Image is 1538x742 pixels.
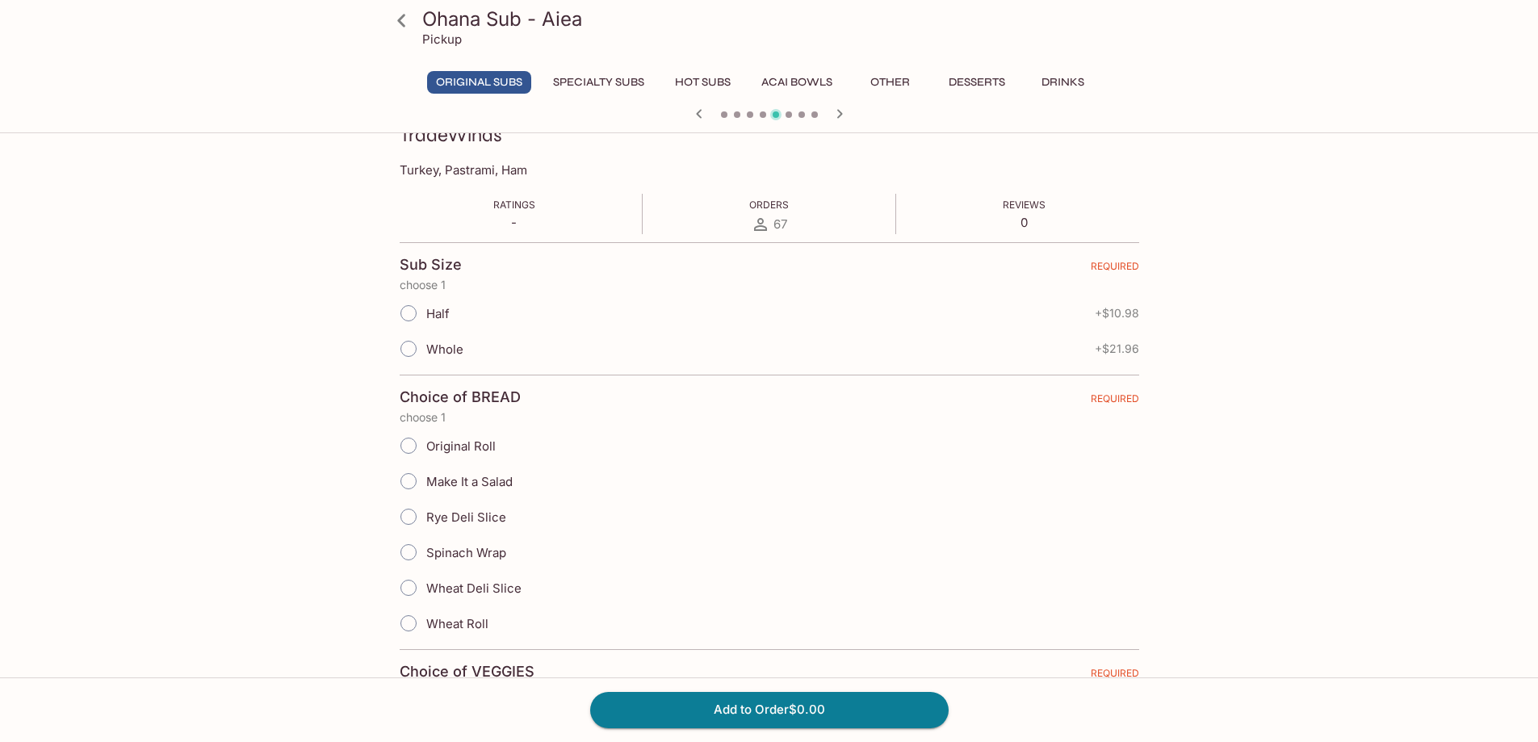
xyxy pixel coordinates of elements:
h4: Choice of BREAD [400,388,521,406]
p: - [493,215,535,230]
span: Wheat Roll [426,616,488,631]
span: Reviews [1003,199,1046,211]
span: Original Roll [426,438,496,454]
h3: Ohana Sub - Aiea [422,6,1144,31]
span: REQUIRED [1091,392,1139,411]
span: + $10.98 [1095,307,1139,320]
button: Add to Order$0.00 [590,692,949,727]
button: Hot Subs [666,71,740,94]
span: Rye Deli Slice [426,509,506,525]
button: Other [854,71,927,94]
span: Half [426,306,450,321]
p: Pickup [422,31,462,47]
button: Acai Bowls [752,71,841,94]
span: Orders [749,199,789,211]
p: choose 1 [400,411,1139,424]
span: Make It a Salad [426,474,513,489]
button: Desserts [940,71,1014,94]
span: + $21.96 [1095,342,1139,355]
h4: Sub Size [400,256,462,274]
span: REQUIRED [1091,667,1139,685]
span: Spinach Wrap [426,545,506,560]
span: Wheat Deli Slice [426,581,522,596]
p: 0 [1003,215,1046,230]
h4: Choice of VEGGIES [400,663,534,681]
span: REQUIRED [1091,260,1139,279]
span: 67 [773,216,787,232]
button: Original Subs [427,71,531,94]
h3: TradeWinds [400,123,502,148]
button: Drinks [1027,71,1100,94]
p: Turkey, Pastrami, Ham [400,162,1139,178]
span: Whole [426,342,463,357]
button: Specialty Subs [544,71,653,94]
span: Ratings [493,199,535,211]
p: choose 1 [400,279,1139,291]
